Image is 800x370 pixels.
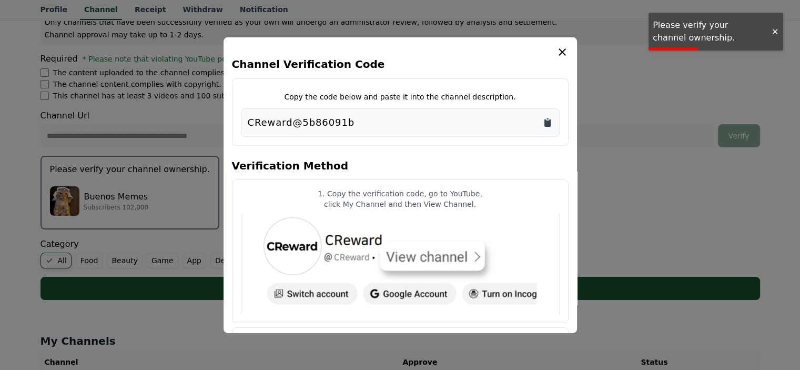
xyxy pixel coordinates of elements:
p: Copy the code below and paste it into the channel description. [284,91,515,102]
p: CReward@5b86091b [248,115,355,129]
div: Copy to clipboard [248,115,553,129]
img: channel-registration-guide [241,213,560,314]
h4: Channel Verification Code [232,58,569,69]
p: 1. Copy the verification code, go to YouTube, [241,188,560,198]
p: click My Channel and then View Channel. [241,198,560,209]
button: Copy to clipboard [542,117,553,127]
div: modal [224,37,577,333]
h4: Verification Method [232,149,569,179]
